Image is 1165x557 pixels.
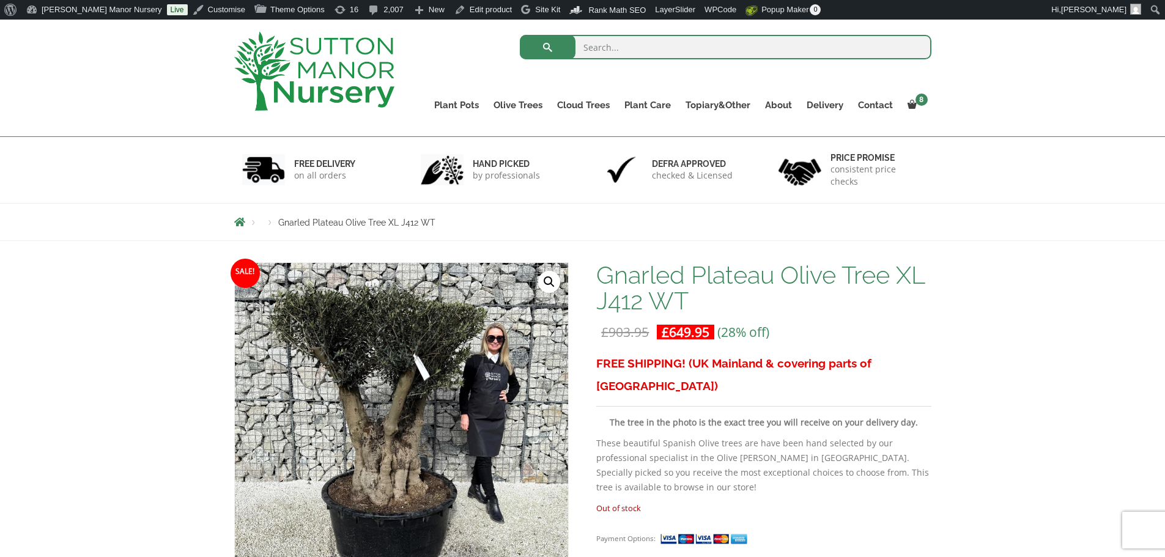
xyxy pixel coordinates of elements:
span: Sale! [231,259,260,288]
span: Rank Math SEO [588,6,646,15]
p: by professionals [473,169,540,182]
h6: Defra approved [652,158,733,169]
a: Cloud Trees [550,97,617,114]
a: View full-screen image gallery [538,271,560,293]
p: These beautiful Spanish Olive trees are have been hand selected by our professional specialist in... [596,436,931,495]
span: 8 [915,94,928,106]
span: £ [662,323,669,341]
strong: The tree in the photo is the exact tree you will receive on your delivery day. [610,416,918,428]
span: Site Kit [535,5,560,14]
h6: FREE DELIVERY [294,158,355,169]
span: (28% off) [717,323,769,341]
h6: Price promise [830,152,923,163]
img: payment supported [660,533,752,545]
bdi: 903.95 [601,323,649,341]
h6: hand picked [473,158,540,169]
a: Live [167,4,188,15]
span: [PERSON_NAME] [1061,5,1126,14]
a: Plant Pots [427,97,486,114]
input: Search... [520,35,931,59]
nav: Breadcrumbs [234,217,931,227]
p: on all orders [294,169,355,182]
bdi: 649.95 [662,323,709,341]
img: 2.jpg [421,154,464,185]
small: Payment Options: [596,534,656,543]
img: logo [234,32,394,111]
span: £ [601,323,608,341]
p: Out of stock [596,501,931,515]
img: 1.jpg [242,154,285,185]
h3: FREE SHIPPING! (UK Mainland & covering parts of [GEOGRAPHIC_DATA]) [596,352,931,397]
img: 4.jpg [779,151,821,188]
a: Delivery [799,97,851,114]
span: Gnarled Plateau Olive Tree XL J412 WT [278,218,435,227]
a: Plant Care [617,97,678,114]
a: Contact [851,97,900,114]
span: 0 [810,4,821,15]
p: checked & Licensed [652,169,733,182]
a: Topiary&Other [678,97,758,114]
a: Olive Trees [486,97,550,114]
img: 3.jpg [600,154,643,185]
a: 8 [900,97,931,114]
p: consistent price checks [830,163,923,188]
h1: Gnarled Plateau Olive Tree XL J412 WT [596,262,931,314]
a: About [758,97,799,114]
